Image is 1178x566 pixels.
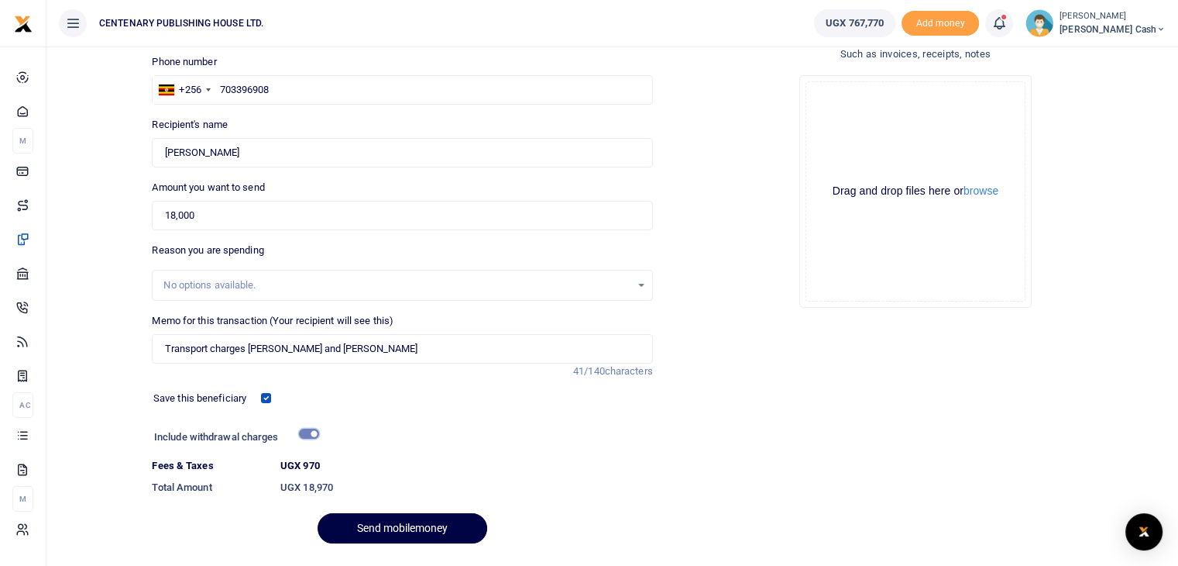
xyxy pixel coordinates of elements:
div: File Uploader [799,75,1032,308]
div: Uganda: +256 [153,76,215,104]
span: characters [605,365,653,377]
label: Phone number [152,54,216,70]
span: CENTENARY PUBLISHING HOUSE LTD. [93,16,270,30]
div: Drag and drop files here or [806,184,1025,198]
div: Open Intercom Messenger [1125,513,1163,550]
input: Loading name... [152,138,652,167]
label: Amount you want to send [152,180,264,195]
label: Save this beneficiary [153,391,246,406]
label: Recipient's name [152,117,228,133]
img: logo-small [14,15,33,33]
span: 41/140 [573,365,605,377]
dt: Fees & Taxes [146,458,274,474]
button: Send mobilemoney [318,513,487,544]
h6: UGX 18,970 [280,481,653,494]
li: M [12,486,33,512]
li: M [12,128,33,154]
a: profile-user [PERSON_NAME] [PERSON_NAME] Cash [1025,9,1166,37]
input: Enter phone number [152,75,652,105]
label: Memo for this transaction (Your recipient will see this) [152,313,393,329]
div: No options available. [163,278,630,293]
span: UGX 767,770 [826,16,884,31]
button: browse [963,185,998,196]
a: UGX 767,770 [814,9,895,37]
input: Enter extra information [152,334,652,364]
label: UGX 970 [280,458,320,474]
h6: Include withdrawal charges [154,431,312,443]
small: [PERSON_NAME] [1060,10,1166,23]
img: profile-user [1025,9,1053,37]
a: logo-small logo-large logo-large [14,17,33,29]
li: Ac [12,392,33,418]
span: Add money [902,11,979,36]
li: Wallet ballance [808,9,902,37]
div: +256 [179,82,201,98]
span: [PERSON_NAME] Cash [1060,22,1166,36]
a: Add money [902,16,979,28]
input: UGX [152,201,652,230]
label: Reason you are spending [152,243,263,258]
li: Toup your wallet [902,11,979,36]
h4: Such as invoices, receipts, notes [665,46,1166,63]
h6: Total Amount [152,481,268,494]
